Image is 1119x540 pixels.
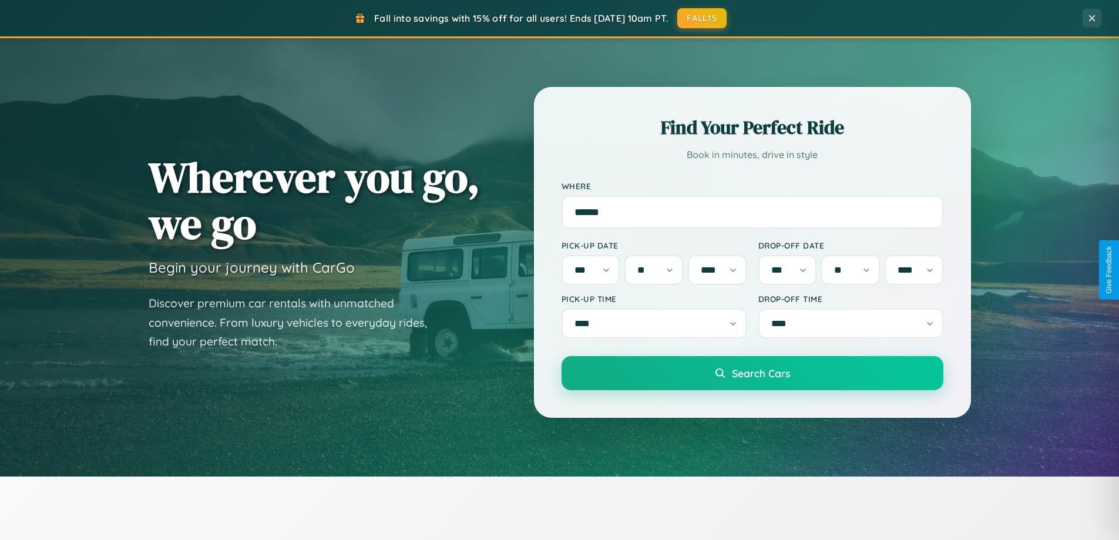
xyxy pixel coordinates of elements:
label: Drop-off Date [758,240,943,250]
h2: Find Your Perfect Ride [562,115,943,140]
p: Book in minutes, drive in style [562,146,943,163]
label: Pick-up Time [562,294,747,304]
h1: Wherever you go, we go [149,154,480,247]
label: Pick-up Date [562,240,747,250]
label: Where [562,181,943,191]
span: Fall into savings with 15% off for all users! Ends [DATE] 10am PT. [374,12,668,24]
label: Drop-off Time [758,294,943,304]
button: Search Cars [562,356,943,390]
h3: Begin your journey with CarGo [149,259,355,276]
span: Search Cars [732,367,790,380]
p: Discover premium car rentals with unmatched convenience. From luxury vehicles to everyday rides, ... [149,294,442,351]
button: FALL15 [677,8,727,28]
div: Give Feedback [1105,246,1113,294]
